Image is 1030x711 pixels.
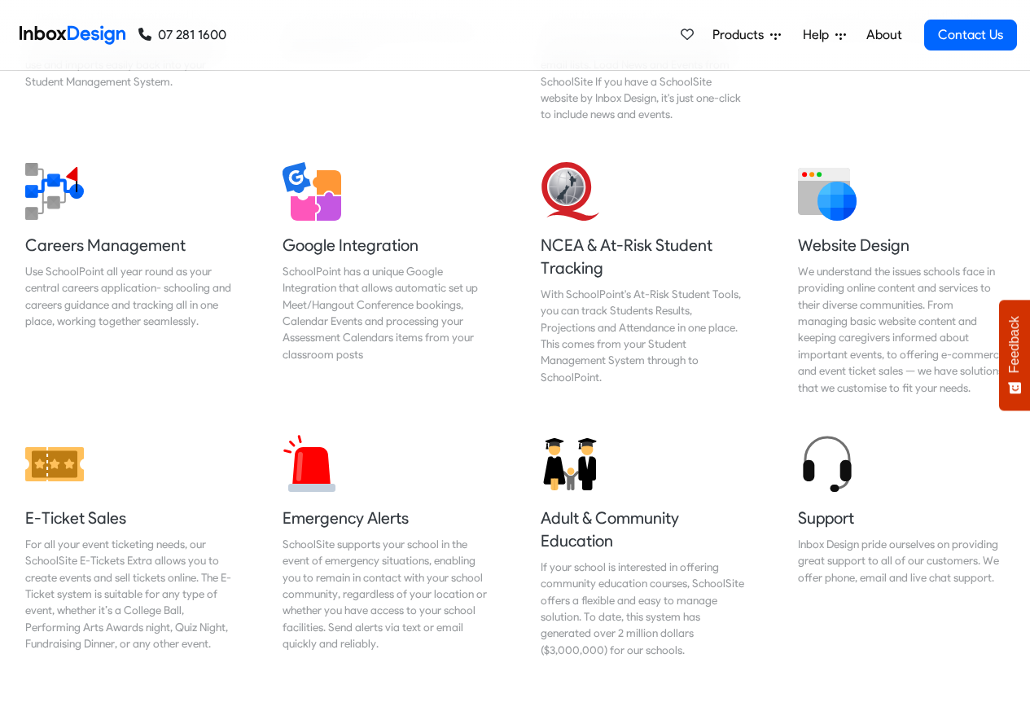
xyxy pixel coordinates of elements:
img: 2022_01_13_icon_google_integration.svg [283,162,341,221]
a: NCEA & At-Risk Student Tracking With SchoolPoint's At-Risk Student Tools, you can track Students ... [528,149,760,409]
h5: Support [798,507,1005,529]
a: Website Design We understand the issues schools face in providing online content and services to ... [785,149,1018,409]
h5: Website Design [798,234,1005,257]
div: We understand the issues schools face in providing online content and services to their diverse c... [798,263,1005,396]
img: 2022_01_12_icon_ticket.svg [25,435,84,494]
span: Feedback [1007,316,1022,373]
h5: Adult & Community Education [541,507,747,552]
div: Use SchoolPoint all year round as your central careers application- schooling and careers guidanc... [25,263,232,330]
img: 2022_01_12_icon_adult_education.svg [541,435,599,494]
a: Emergency Alerts SchoolSite supports your school in the event of emergency situations, enabling y... [270,422,502,671]
h5: E-Ticket Sales [25,507,232,529]
div: SchoolSite supports your school in the event of emergency situations, enabling you to remain in c... [283,536,489,652]
div: For all your event ticketing needs, our SchoolSite E-Tickets Extra allows you to create events an... [25,536,232,652]
h5: Careers Management [25,234,232,257]
span: Products [712,25,770,45]
h5: NCEA & At-Risk Student Tracking [541,234,747,279]
h5: Google Integration [283,234,489,257]
div: SchoolPoint has a unique Google Integration that allows automatic set up Meet/Hangout Conference ... [283,263,489,362]
img: 2022_01_13_icon_nzqa.svg [541,162,599,221]
div: Inbox Design pride ourselves on providing great support to all of our customers. We offer phone, ... [798,536,1005,586]
img: 2022_01_12_icon_website.svg [798,162,857,221]
a: Careers Management Use SchoolPoint all year round as your central careers application- schooling ... [12,149,245,409]
img: 2022_01_13_icon_career_management.svg [25,162,84,221]
a: Contact Us [924,20,1017,50]
h5: Emergency Alerts [283,507,489,529]
a: Products [706,19,787,51]
a: Adult & Community Education If your school is interested in offering community education courses,... [528,422,760,671]
div: If your school is interested in offering community education courses, SchoolSite offers a flexibl... [541,559,747,658]
a: About [861,19,906,51]
img: 2022_01_12_icon_headset.svg [798,435,857,494]
a: Google Integration SchoolPoint has a unique Google Integration that allows automatic set up Meet/... [270,149,502,409]
div: With SchoolPoint's At-Risk Student Tools, you can track Students Results, Projections and Attenda... [541,286,747,385]
button: Feedback - Show survey [999,300,1030,410]
span: Help [803,25,835,45]
a: Help [796,19,852,51]
a: E-Ticket Sales For all your event ticketing needs, our SchoolSite E-Tickets Extra allows you to c... [12,422,245,671]
a: 07 281 1600 [138,25,226,45]
a: Support Inbox Design pride ourselves on providing great support to all of our customers. We offer... [785,422,1018,671]
img: 2022_01_12_icon_siren.svg [283,435,341,494]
